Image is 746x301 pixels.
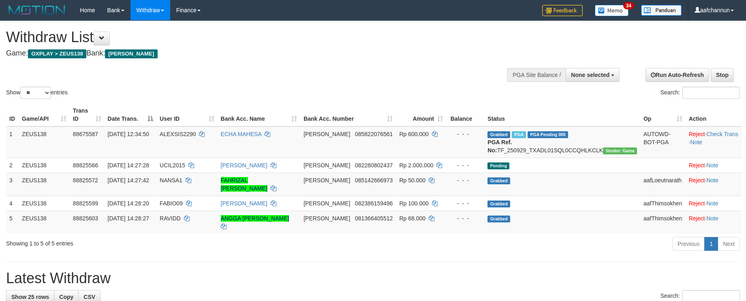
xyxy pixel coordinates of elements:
span: Vendor URL: https://trx31.1velocity.biz [603,147,637,154]
b: PGA Ref. No: [487,139,512,154]
th: Trans ID: activate to sort column ascending [70,103,105,126]
a: Previous [672,237,705,251]
label: Show entries [6,87,68,99]
span: OXPLAY > ZEUS138 [28,49,86,58]
td: aafThimsokhen [640,196,686,211]
span: Copy 082280802437 to clipboard [355,162,393,169]
th: User ID: activate to sort column ascending [156,103,217,126]
td: 5 [6,211,19,234]
button: None selected [566,68,620,82]
span: [DATE] 14:27:42 [108,177,149,184]
input: Search: [682,87,740,99]
span: Grabbed [487,131,510,138]
a: FAHRIZAL [PERSON_NAME] [221,177,267,192]
span: Marked by aafpengsreynich [512,131,526,138]
span: [DATE] 12:34:50 [108,131,149,137]
th: Game/API: activate to sort column ascending [19,103,70,126]
img: Button%20Memo.svg [595,5,629,16]
td: · · [686,126,742,158]
a: Note [706,177,718,184]
span: None selected [571,72,609,78]
a: [PERSON_NAME] [221,200,267,207]
span: Grabbed [487,177,510,184]
span: Rp 100.000 [399,200,428,207]
div: - - - [449,130,481,138]
a: 1 [704,237,718,251]
span: [PERSON_NAME] [304,162,350,169]
div: - - - [449,214,481,222]
span: 88825572 [73,177,98,184]
td: aafThimsokhen [640,211,686,234]
td: · [686,211,742,234]
a: Check Trans [706,131,738,137]
span: Copy 085822076561 to clipboard [355,131,393,137]
span: CSV [83,294,95,300]
span: Rp 68.000 [399,215,425,222]
td: aafLoeutnarath [640,173,686,196]
span: UCIL2015 [160,162,185,169]
select: Showentries [20,87,51,99]
span: [DATE] 14:28:20 [108,200,149,207]
a: Reject [689,162,705,169]
td: · [686,158,742,173]
span: RAVIDD [160,215,181,222]
td: · [686,173,742,196]
span: [PERSON_NAME] [304,177,350,184]
th: Date Trans.: activate to sort column descending [105,103,157,126]
div: Showing 1 to 5 of 5 entries [6,236,305,248]
span: Show 25 rows [11,294,49,300]
div: - - - [449,199,481,207]
span: 88675587 [73,131,98,137]
span: [PERSON_NAME] [304,200,350,207]
span: [PERSON_NAME] [304,215,350,222]
span: PGA Pending [528,131,568,138]
span: Grabbed [487,216,510,222]
span: Rp 50.000 [399,177,425,184]
img: panduan.png [641,5,682,16]
span: 88825603 [73,215,98,222]
a: Note [706,215,718,222]
div: PGA Site Balance / [507,68,566,82]
span: 88825566 [73,162,98,169]
a: Reject [689,215,705,222]
a: Note [690,139,703,145]
td: · [686,196,742,211]
th: Balance [446,103,484,126]
span: Copy [59,294,73,300]
span: NANSA1 [160,177,182,184]
span: Rp 600.000 [399,131,428,137]
a: Run Auto-Refresh [646,68,709,82]
th: Status [484,103,640,126]
label: Search: [660,87,740,99]
a: [PERSON_NAME] [221,162,267,169]
th: Bank Acc. Number: activate to sort column ascending [300,103,396,126]
h1: Withdraw List [6,29,489,45]
span: Rp 2.000.000 [399,162,433,169]
td: ZEUS138 [19,173,70,196]
span: 34 [623,2,634,9]
th: Bank Acc. Name: activate to sort column ascending [218,103,301,126]
span: [PERSON_NAME] [105,49,157,58]
a: ECHA MAHESA [221,131,261,137]
a: Reject [689,200,705,207]
span: Grabbed [487,201,510,207]
th: Action [686,103,742,126]
h4: Game: Bank: [6,49,489,58]
img: Feedback.jpg [542,5,583,16]
div: - - - [449,161,481,169]
a: ANGGA [PERSON_NAME] [221,215,289,222]
h1: Latest Withdraw [6,270,740,286]
td: ZEUS138 [19,126,70,158]
a: Note [706,200,718,207]
span: [PERSON_NAME] [304,131,350,137]
td: ZEUS138 [19,196,70,211]
th: ID [6,103,19,126]
td: 3 [6,173,19,196]
td: 2 [6,158,19,173]
span: [DATE] 14:28:27 [108,215,149,222]
span: Pending [487,162,509,169]
span: Copy 081366405512 to clipboard [355,215,393,222]
a: Reject [689,177,705,184]
span: FABIO09 [160,200,183,207]
span: Copy 082386159496 to clipboard [355,200,393,207]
